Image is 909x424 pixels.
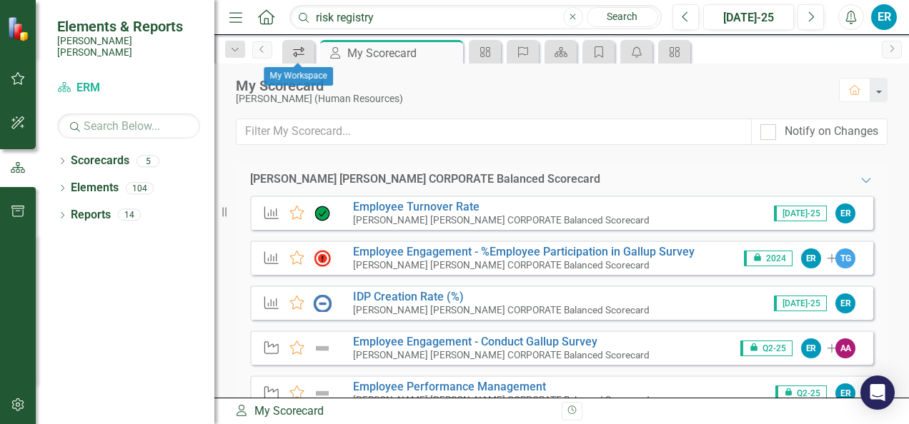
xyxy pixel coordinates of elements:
img: Not Defined [313,385,332,402]
a: Employee Turnover Rate​ [353,200,480,213]
div: My Workspace [264,67,333,86]
div: TG [835,248,855,268]
div: ER [801,338,821,358]
div: My Scorecard [236,78,825,94]
div: [PERSON_NAME] (Human Resources) [236,94,825,104]
a: Reports [71,207,111,223]
div: ER [801,248,821,268]
div: [DATE]-25 [708,9,789,26]
img: On Target [313,205,332,222]
img: Not Defined [313,340,332,357]
div: ER [835,293,855,313]
small: [PERSON_NAME] [PERSON_NAME] CORPORATE Balanced Scorecard [353,394,650,405]
a: Elements [71,180,119,196]
div: 104 [126,182,154,194]
small: [PERSON_NAME] [PERSON_NAME] CORPORATE Balanced Scorecard [353,304,650,316]
div: [PERSON_NAME] [PERSON_NAME] CORPORATE Balanced Scorecard [250,171,600,188]
span: [DATE]-25 [774,296,827,311]
span: [DATE]-25 [774,206,827,221]
a: Search [587,7,658,27]
button: ER [871,4,897,30]
div: AA [835,338,855,358]
div: 5 [136,155,159,167]
div: 14 [118,209,141,221]
input: Search Below... [57,113,200,138]
img: ClearPoint Strategy [7,16,32,41]
img: No Information [313,295,332,312]
input: Search ClearPoint... [289,5,662,30]
a: ERM [57,80,200,96]
div: ER [835,203,855,223]
span: 2024 [744,251,792,266]
span: Elements & Reports [57,18,200,35]
img: Not Meeting Target [313,250,332,267]
small: [PERSON_NAME] [PERSON_NAME] CORPORATE Balanced Scorecard [353,259,650,271]
div: Open Intercom Messenger [860,375,895,410]
input: Filter My Scorecard... [236,118,752,145]
small: [PERSON_NAME] [PERSON_NAME] [57,35,200,59]
div: My Scorecard [347,44,460,62]
a: Employee Engagement - %Employee Participation in Gallup Survey​ [353,245,695,258]
a: Employee Performance Management [353,380,546,393]
a: Employee Engagement - Conduct Gallup Survey [353,335,597,348]
small: [PERSON_NAME] [PERSON_NAME] CORPORATE Balanced Scorecard [353,349,650,360]
div: Notify on Changes [785,123,878,140]
div: ER [835,383,855,403]
a: Scorecards [71,153,129,169]
button: [DATE]-25 [703,4,794,30]
small: [PERSON_NAME] [PERSON_NAME] CORPORATE Balanced Scorecard [353,214,650,226]
a: IDP Creation Rate (%) [353,290,464,303]
span: Q2-25 [775,385,827,401]
div: My Scorecard [234,403,551,420]
span: Q2-25 [740,340,792,356]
